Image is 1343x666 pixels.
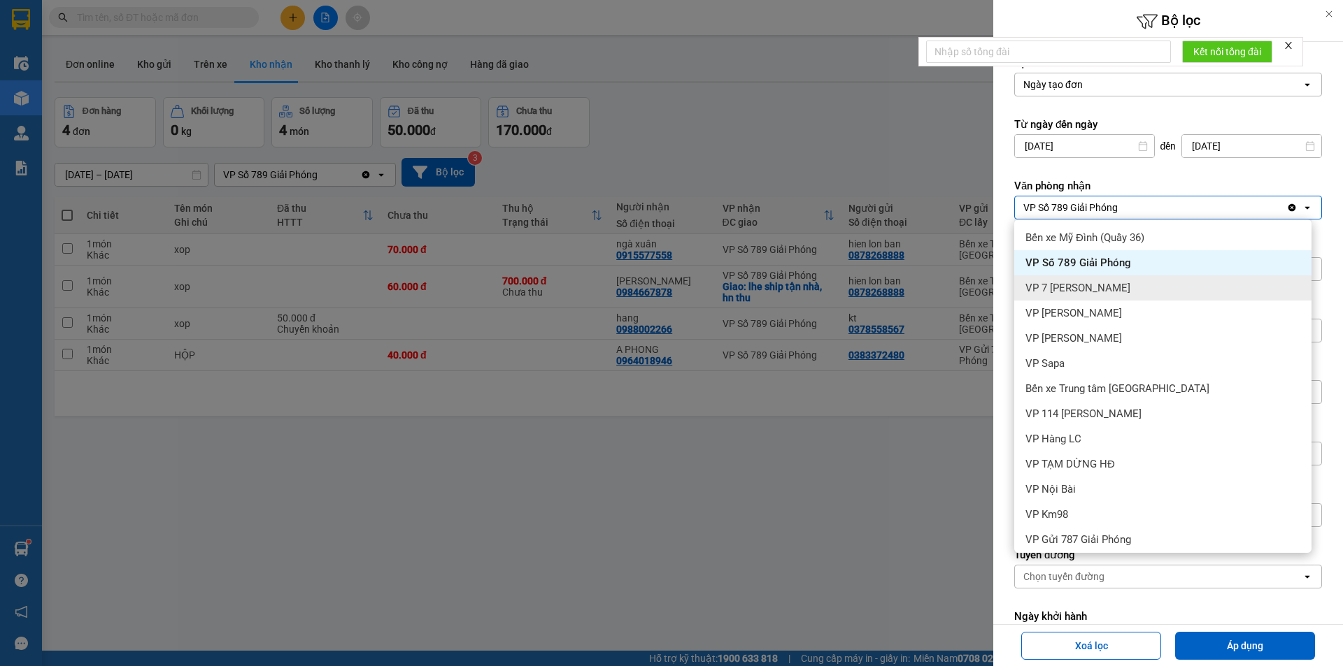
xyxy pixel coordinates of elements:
[1025,331,1122,345] span: VP [PERSON_NAME]
[1025,281,1130,295] span: VP 7 [PERSON_NAME]
[1119,201,1121,215] input: Selected VP Số 789 Giải Phóng.
[1302,79,1313,90] svg: open
[1023,570,1104,584] div: Chọn tuyến đường
[1302,571,1313,582] svg: open
[1025,482,1076,496] span: VP Nội Bài
[1014,548,1322,562] label: Tuyến đường
[993,10,1343,32] h6: Bộ lọc
[1025,507,1068,521] span: VP Km98
[1025,306,1122,320] span: VP [PERSON_NAME]
[1025,432,1081,446] span: VP Hàng LC
[1015,135,1154,157] input: Select a date.
[1021,632,1161,660] button: Xoá lọc
[1025,382,1209,396] span: Bến xe Trung tâm [GEOGRAPHIC_DATA]
[1193,44,1261,59] span: Kết nối tổng đài
[1025,457,1115,471] span: VP TẠM DỪNG HĐ
[1025,407,1142,421] span: VP 114 [PERSON_NAME]
[1286,202,1298,213] svg: Clear value
[1175,632,1315,660] button: Áp dụng
[1025,231,1144,245] span: Bến xe Mỹ Đình (Quầy 36)
[1014,219,1312,553] ul: Menu
[926,41,1171,63] input: Nhập số tổng đài
[1160,139,1177,153] span: đến
[1302,202,1313,213] svg: open
[1014,117,1322,131] label: Từ ngày đến ngày
[1023,78,1083,92] div: Ngày tạo đơn
[1182,41,1272,63] button: Kết nối tổng đài
[1023,201,1118,215] div: VP Số 789 Giải Phóng
[1025,256,1131,270] span: VP Số 789 Giải Phóng
[1014,179,1322,193] label: Văn phòng nhận
[1084,78,1086,92] input: Selected Ngày tạo đơn.
[1014,609,1322,623] label: Ngày khởi hành
[1025,533,1131,546] span: VP Gửi 787 Giải Phóng
[1284,41,1293,50] span: close
[1025,356,1065,370] span: VP Sapa
[1182,135,1321,157] input: Select a date.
